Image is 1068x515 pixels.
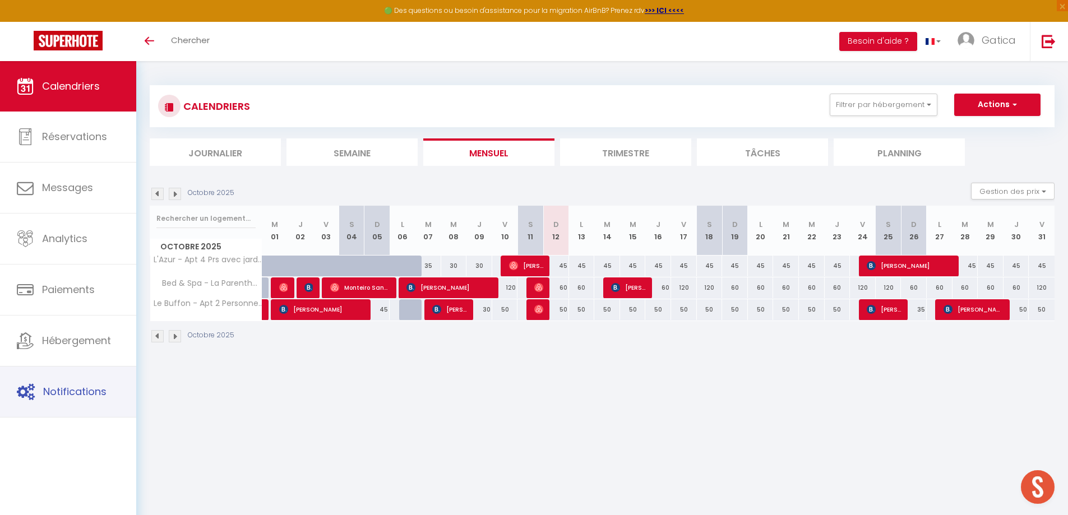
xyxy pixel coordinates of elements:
div: 45 [645,256,671,276]
th: 30 [1004,206,1029,256]
th: 08 [441,206,467,256]
abbr: M [630,219,636,230]
span: [PERSON_NAME] [279,277,288,298]
div: 50 [1029,299,1055,320]
th: 12 [543,206,569,256]
span: Gatica [982,33,1016,47]
abbr: V [502,219,507,230]
img: ... [958,32,974,49]
abbr: M [987,219,994,230]
div: 30 [466,299,492,320]
div: 45 [697,256,723,276]
div: 60 [978,277,1004,298]
th: 06 [390,206,415,256]
li: Mensuel [423,138,554,166]
abbr: M [961,219,968,230]
div: 60 [773,277,799,298]
span: [PERSON_NAME] [867,255,953,276]
abbr: J [477,219,482,230]
div: 45 [799,256,825,276]
span: Réservations [42,129,107,143]
div: 45 [1029,256,1055,276]
div: 45 [825,256,850,276]
abbr: V [1039,219,1044,230]
th: 25 [876,206,901,256]
th: 04 [339,206,364,256]
th: 02 [288,206,313,256]
abbr: L [759,219,762,230]
li: Tâches [697,138,828,166]
div: 50 [543,299,569,320]
span: [PERSON_NAME] [944,299,1004,320]
th: 22 [799,206,825,256]
th: 03 [313,206,339,256]
div: 60 [569,277,595,298]
span: Notifications [43,384,107,398]
li: Planning [834,138,965,166]
a: Chercher [163,22,218,61]
div: 35 [901,299,927,320]
div: 45 [773,256,799,276]
th: 31 [1029,206,1055,256]
div: Ouvrir le chat [1021,470,1055,504]
li: Journalier [150,138,281,166]
th: 11 [517,206,543,256]
div: 60 [953,277,978,298]
abbr: M [783,219,789,230]
th: 05 [364,206,390,256]
div: 30 [441,256,467,276]
a: ... Gatica [949,22,1030,61]
span: L'Azur - Apt 4 Prs avec jardin en centre ville [152,256,264,264]
abbr: D [732,219,738,230]
th: 01 [262,206,288,256]
th: 10 [492,206,518,256]
span: [PERSON_NAME] [PERSON_NAME] [867,299,901,320]
th: 21 [773,206,799,256]
abbr: L [401,219,404,230]
div: 50 [773,299,799,320]
abbr: S [528,219,533,230]
span: [PERSON_NAME] [534,299,543,320]
abbr: J [835,219,839,230]
div: 60 [645,277,671,298]
span: Hébergement [42,333,111,347]
div: 45 [748,256,774,276]
button: Filtrer par hébergement [830,94,937,116]
th: 28 [953,206,978,256]
div: 45 [594,256,620,276]
abbr: D [375,219,380,230]
th: 24 [850,206,876,256]
th: 07 [415,206,441,256]
div: 35 [415,256,441,276]
img: logout [1042,34,1056,48]
div: 50 [799,299,825,320]
th: 16 [645,206,671,256]
th: 15 [620,206,646,256]
div: 30 [466,256,492,276]
span: Paiements [42,282,95,296]
div: 50 [671,299,697,320]
button: Actions [954,94,1041,116]
th: 09 [466,206,492,256]
button: Besoin d'aide ? [839,32,917,51]
abbr: V [323,219,329,230]
span: Bed & Spa - La Parenthese [152,277,264,290]
div: 45 [569,256,595,276]
abbr: S [349,219,354,230]
th: 13 [569,206,595,256]
abbr: M [450,219,457,230]
span: Calendriers [42,79,100,93]
abbr: M [271,219,278,230]
div: 50 [492,299,518,320]
div: 50 [748,299,774,320]
th: 27 [927,206,953,256]
abbr: S [707,219,712,230]
span: Octobre 2025 [150,239,262,255]
span: Le Buffon - Apt 2 Personnes, 1 ch, Centre ville [152,299,264,308]
p: Octobre 2025 [188,188,234,198]
li: Semaine [286,138,418,166]
div: 120 [1029,277,1055,298]
div: 50 [825,299,850,320]
img: Super Booking [34,31,103,50]
div: 120 [876,277,901,298]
